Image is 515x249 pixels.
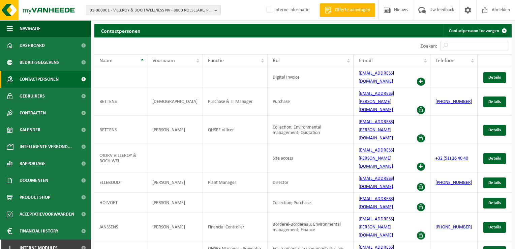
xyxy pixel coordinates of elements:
[203,213,268,241] td: Financial Controller
[359,148,394,169] a: [EMAIL_ADDRESS][PERSON_NAME][DOMAIN_NAME]
[265,5,309,15] label: Interne informatie
[94,87,147,116] td: BETTENS
[483,198,506,209] a: Details
[90,5,212,16] span: 01-000001 - VILLEROY & BOCH WELLNESS NV - 8800 ROESELARE, POPULIERSTRAAT 1
[488,75,501,80] span: Details
[420,44,437,49] label: Zoeken:
[94,213,147,241] td: JANSSENS
[20,71,59,88] span: Contactpersonen
[435,225,472,230] a: [PHONE_NUMBER]
[488,128,501,132] span: Details
[435,58,454,63] span: Telefoon
[483,72,506,83] a: Details
[20,121,40,138] span: Kalender
[20,172,48,189] span: Documenten
[94,172,147,193] td: ELLEBOUDT
[488,156,501,161] span: Details
[268,116,354,144] td: Collection; Environmental management; Quotation
[483,153,506,164] a: Details
[203,87,268,116] td: Purchase & IT Manager
[268,144,354,172] td: Site access
[20,37,45,54] span: Dashboard
[268,213,354,241] td: Borderel-Bordereau; Environmental management; Finance
[20,20,40,37] span: Navigatie
[94,24,147,37] h2: Contactpersonen
[359,196,394,210] a: [EMAIL_ADDRESS][DOMAIN_NAME]
[268,193,354,213] td: Collection; Purchase
[273,58,280,63] span: Rol
[94,193,147,213] td: HOLVOET
[20,88,45,105] span: Gebruikers
[359,176,394,189] a: [EMAIL_ADDRESS][DOMAIN_NAME]
[152,58,175,63] span: Voornaam
[268,87,354,116] td: Purchase
[20,54,59,71] span: Bedrijfsgegevens
[147,116,203,144] td: [PERSON_NAME]
[147,87,203,116] td: [DEMOGRAPHIC_DATA]
[435,156,468,161] a: +32 (51) 26 40 40
[208,58,224,63] span: Functie
[268,67,354,87] td: Digital Invoice
[20,138,72,155] span: Intelligente verbond...
[488,201,501,205] span: Details
[320,3,375,17] a: Offerte aanvragen
[483,125,506,136] a: Details
[86,5,221,15] button: 01-000001 - VILLEROY & BOCH WELLNESS NV - 8800 ROESELARE, POPULIERSTRAAT 1
[94,116,147,144] td: BETTENS
[203,116,268,144] td: QHSEE officer
[99,58,113,63] span: Naam
[20,223,58,240] span: Financial History
[268,172,354,193] td: Director
[147,213,203,241] td: [PERSON_NAME]
[359,119,394,141] a: [EMAIL_ADDRESS][PERSON_NAME][DOMAIN_NAME]
[488,225,501,229] span: Details
[359,71,394,84] a: [EMAIL_ADDRESS][DOMAIN_NAME]
[483,177,506,188] a: Details
[488,181,501,185] span: Details
[20,105,46,121] span: Contracten
[435,99,472,104] a: [PHONE_NUMBER]
[359,58,373,63] span: E-mail
[435,180,472,185] a: [PHONE_NUMBER]
[444,24,511,37] a: Contactpersoon toevoegen
[333,7,372,13] span: Offerte aanvragen
[147,172,203,193] td: [PERSON_NAME]
[20,206,74,223] span: Acceptatievoorwaarden
[359,91,394,112] a: [EMAIL_ADDRESS][PERSON_NAME][DOMAIN_NAME]
[483,222,506,233] a: Details
[20,155,46,172] span: Rapportage
[359,217,394,238] a: [EMAIL_ADDRESS][PERSON_NAME][DOMAIN_NAME]
[488,100,501,104] span: Details
[483,96,506,107] a: Details
[20,189,50,206] span: Product Shop
[94,144,147,172] td: C4DRV VILLEROY & BOCH WEL
[203,172,268,193] td: Plant Manager
[147,193,203,213] td: [PERSON_NAME]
